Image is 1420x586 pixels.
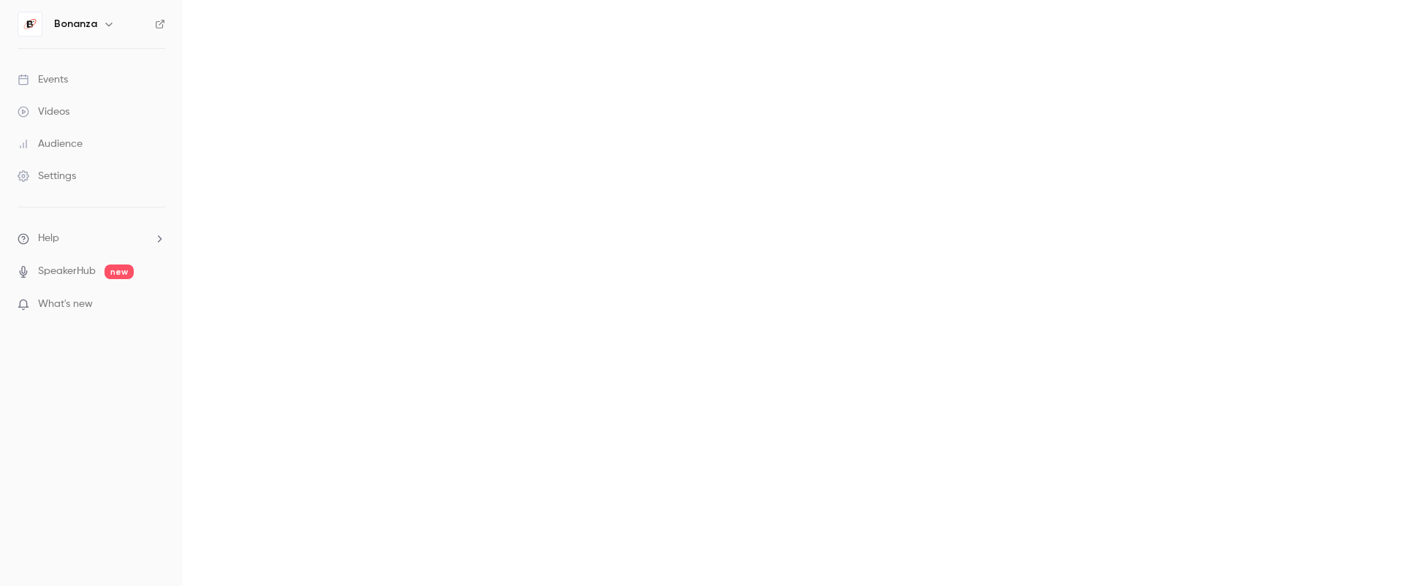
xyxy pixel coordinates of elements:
img: Bonanza [18,12,42,36]
li: help-dropdown-opener [18,231,165,246]
span: new [105,265,134,279]
h6: Bonanza [54,17,97,31]
div: Settings [18,169,76,183]
div: Audience [18,137,83,151]
div: Events [18,72,68,87]
span: Help [38,231,59,246]
a: SpeakerHub [38,264,96,279]
div: Videos [18,104,69,119]
span: What's new [38,297,93,312]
